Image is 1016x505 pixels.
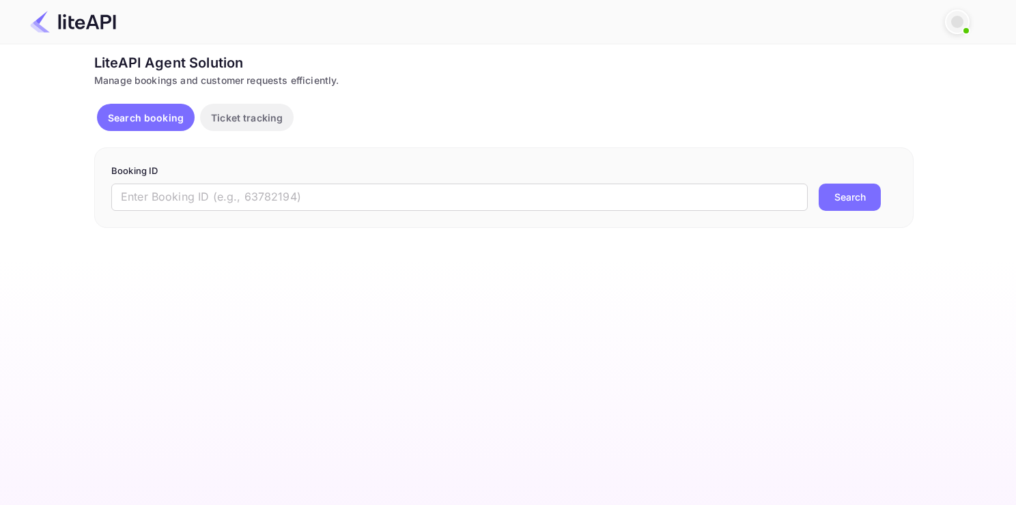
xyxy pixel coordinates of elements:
div: Manage bookings and customer requests efficiently. [94,73,914,87]
input: Enter Booking ID (e.g., 63782194) [111,184,808,211]
p: Booking ID [111,164,897,178]
div: LiteAPI Agent Solution [94,53,914,73]
p: Ticket tracking [211,111,283,125]
p: Search booking [108,111,184,125]
img: LiteAPI Logo [30,11,116,33]
button: Search [819,184,881,211]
